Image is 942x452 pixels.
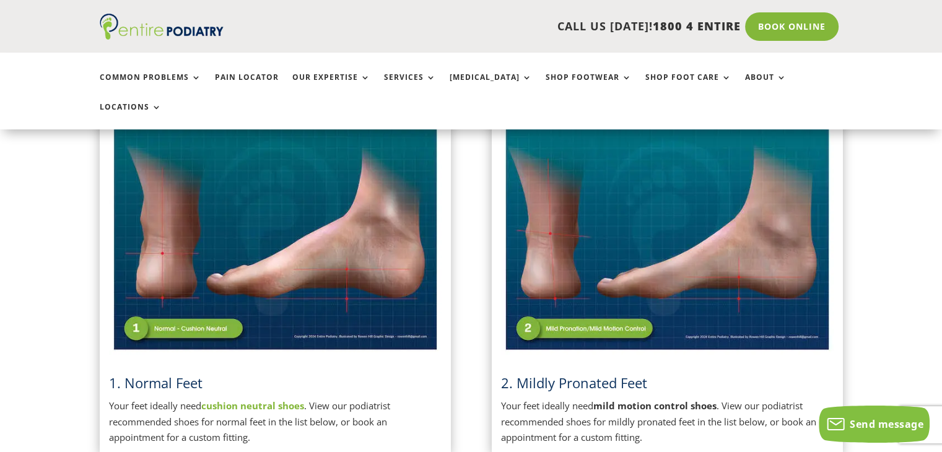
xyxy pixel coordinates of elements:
[109,373,203,392] a: 1. Normal Feet
[745,12,839,41] a: Book Online
[745,73,787,100] a: About
[271,19,741,35] p: CALL US [DATE]!
[501,373,647,392] span: 2. Mildly Pronated Feet
[546,73,632,100] a: Shop Footwear
[645,73,731,100] a: Shop Foot Care
[384,73,436,100] a: Services
[100,14,224,40] img: logo (1)
[100,30,224,42] a: Entire Podiatry
[850,417,923,431] span: Send message
[215,73,279,100] a: Pain Locator
[109,120,442,355] img: Normal Feet - View Podiatrist Recommended Cushion Neutral Shoes
[501,120,834,355] img: Mildly Pronated Feet - View Podiatrist Recommended Mild Motion Control Shoes
[100,103,162,129] a: Locations
[653,19,741,33] span: 1800 4 ENTIRE
[501,398,834,446] p: Your feet ideally need . View our podiatrist recommended shoes for mildly pronated feet in the li...
[819,406,930,443] button: Send message
[450,73,532,100] a: [MEDICAL_DATA]
[593,399,717,412] strong: mild motion control shoes
[292,73,370,100] a: Our Expertise
[201,399,304,412] a: cushion neutral shoes
[100,73,201,100] a: Common Problems
[109,398,442,446] p: Your feet ideally need . View our podiatrist recommended shoes for normal feet in the list below,...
